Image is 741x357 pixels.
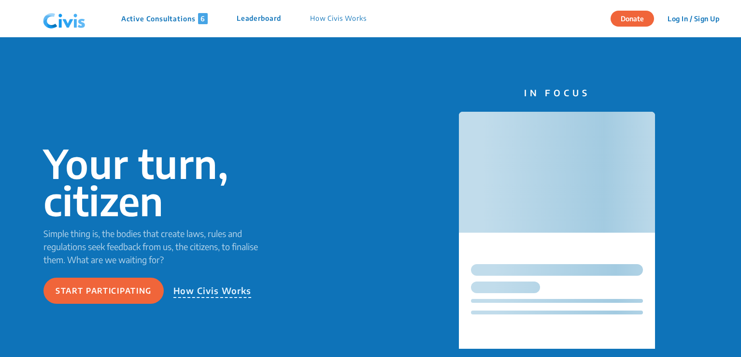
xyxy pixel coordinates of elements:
a: Donate [611,13,661,23]
p: Leaderboard [237,13,281,24]
p: Active Consultations [121,13,208,24]
img: navlogo.png [39,4,89,33]
p: Simple thing is, the bodies that create laws, rules and regulations seek feedback from us, the ci... [43,227,272,266]
p: How Civis Works [310,13,367,24]
p: IN FOCUS [459,86,655,99]
button: Start participating [43,278,164,304]
button: Log In / Sign Up [661,11,726,26]
p: Your turn, citizen [43,145,272,219]
span: 6 [198,13,208,24]
p: How Civis Works [173,284,252,298]
button: Donate [611,11,654,27]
